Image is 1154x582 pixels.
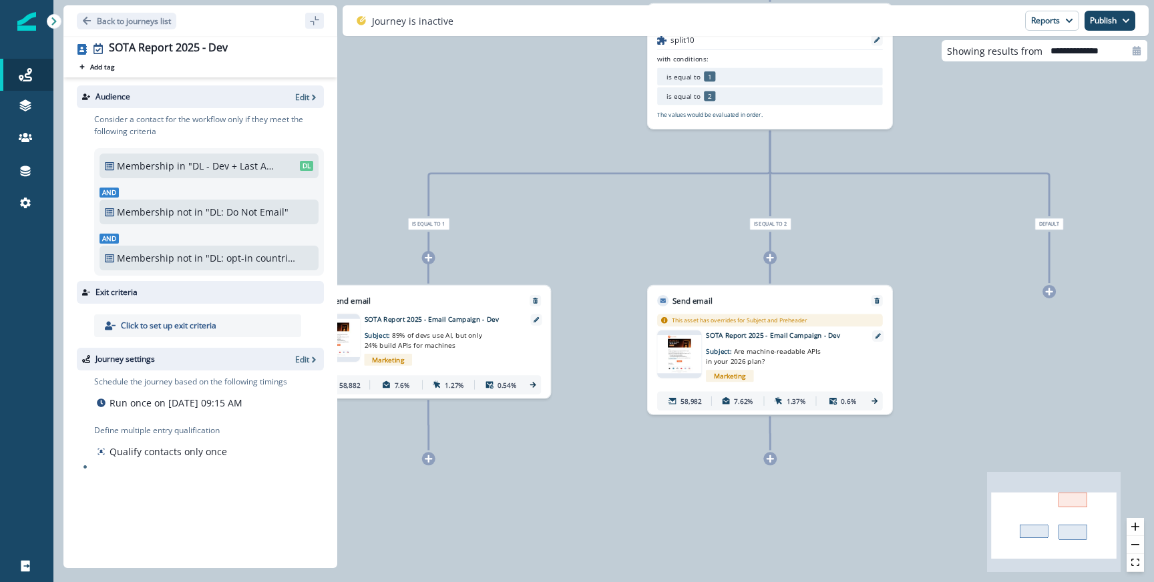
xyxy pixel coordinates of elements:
[657,335,702,373] img: email asset unavailable
[365,324,484,350] p: Subject:
[305,13,324,29] button: sidebar collapse toggle
[331,295,370,306] p: Send email
[316,319,361,357] img: email asset unavailable
[704,91,715,101] p: 2
[306,285,552,398] div: Send emailRemoveemail asset unavailableSOTA Report 2025 - Email Campaign - DevSubject: 89% of dev...
[295,354,319,365] button: Edit
[1127,518,1144,536] button: zoom in
[749,218,791,230] span: is equal to 2
[94,424,230,437] p: Define multiple entry qualification
[177,251,203,265] p: not in
[337,218,520,230] div: is equal to 1
[117,159,174,173] p: Membership
[365,314,518,324] p: SOTA Report 2025 - Email Campaign - Dev
[110,445,227,459] p: Qualify contacts only once
[300,161,313,171] span: DL
[706,370,754,382] span: Marketing
[672,295,712,306] p: Send email
[90,63,114,71] p: Add tag
[177,159,186,173] p: in
[947,44,1042,58] p: Showing results from
[408,218,449,230] span: is equal to 1
[1085,11,1135,31] button: Publish
[17,12,36,31] img: Inflection
[1025,11,1079,31] button: Reports
[666,71,700,81] p: is equal to
[365,354,413,366] span: Marketing
[657,54,709,64] p: with conditions:
[498,380,517,390] p: 0.54%
[206,205,296,219] p: "DL: Do Not Email"
[100,188,119,198] span: And
[1127,536,1144,554] button: zoom out
[841,396,856,406] p: 0.6%
[445,380,464,390] p: 1.27%
[681,396,701,406] p: 58,982
[657,111,763,119] p: The values would be evaluated in order.
[670,34,695,45] p: split10
[117,251,174,265] p: Membership
[647,285,893,415] div: Send emailRemoveThis asset has overrides for Subject and Preheaderemail asset unavailableSOTA Rep...
[295,91,309,103] p: Edit
[672,316,807,324] p: This asset has overrides for Subject and Preheader
[706,330,859,340] p: SOTA Report 2025 - Email Campaign - Dev
[395,380,410,390] p: 7.6%
[734,396,753,406] p: 7.62%
[109,41,228,56] div: SOTA Report 2025 - Dev
[95,286,138,298] p: Exit criteria
[97,15,171,27] p: Back to journeys list
[295,91,319,103] button: Edit
[295,354,309,365] p: Edit
[372,14,453,28] p: Journey is inactive
[110,396,242,410] p: Run once on [DATE] 09:15 AM
[95,91,130,103] p: Audience
[870,298,885,304] button: Remove
[177,205,203,219] p: not in
[1035,218,1064,230] span: Default
[95,353,155,365] p: Journey settings
[188,159,278,173] p: "DL - Dev + Last Active"
[121,320,216,332] p: Click to set up exit criteria
[117,205,174,219] p: Membership
[77,61,117,72] button: Add tag
[647,3,893,129] div: Branch by tokenRemovesplit10with conditions:is equal to 1is equal to 2The values would be evaluat...
[365,330,482,350] span: 89% of devs use AI, but only 24% build APIs for machines
[958,218,1141,230] div: Default
[528,298,543,304] button: Remove
[100,234,119,244] span: And
[206,251,296,265] p: "DL: opt-in countries + country = blank"
[787,396,806,406] p: 1.37%
[94,376,287,388] p: Schedule the journey based on the following timings
[679,218,862,230] div: is equal to 2
[770,131,1049,216] g: Edge from 5dd42ac8-9970-4ca5-99b6-8828ea925db9 to node-edge-label1a96f84c-88ef-497b-ba2c-38a79852...
[666,91,700,101] p: is equal to
[706,346,821,366] span: Are machine-readable APIs in your 2026 plan?
[429,131,770,216] g: Edge from 5dd42ac8-9970-4ca5-99b6-8828ea925db9 to node-edge-label926651ab-d831-45b2-9da8-6910ef44...
[339,380,360,390] p: 58,882
[706,340,825,366] p: Subject:
[704,71,715,81] p: 1
[1127,554,1144,572] button: fit view
[94,113,324,137] p: Consider a contact for the workflow only if they meet the following criteria
[77,13,176,29] button: Go back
